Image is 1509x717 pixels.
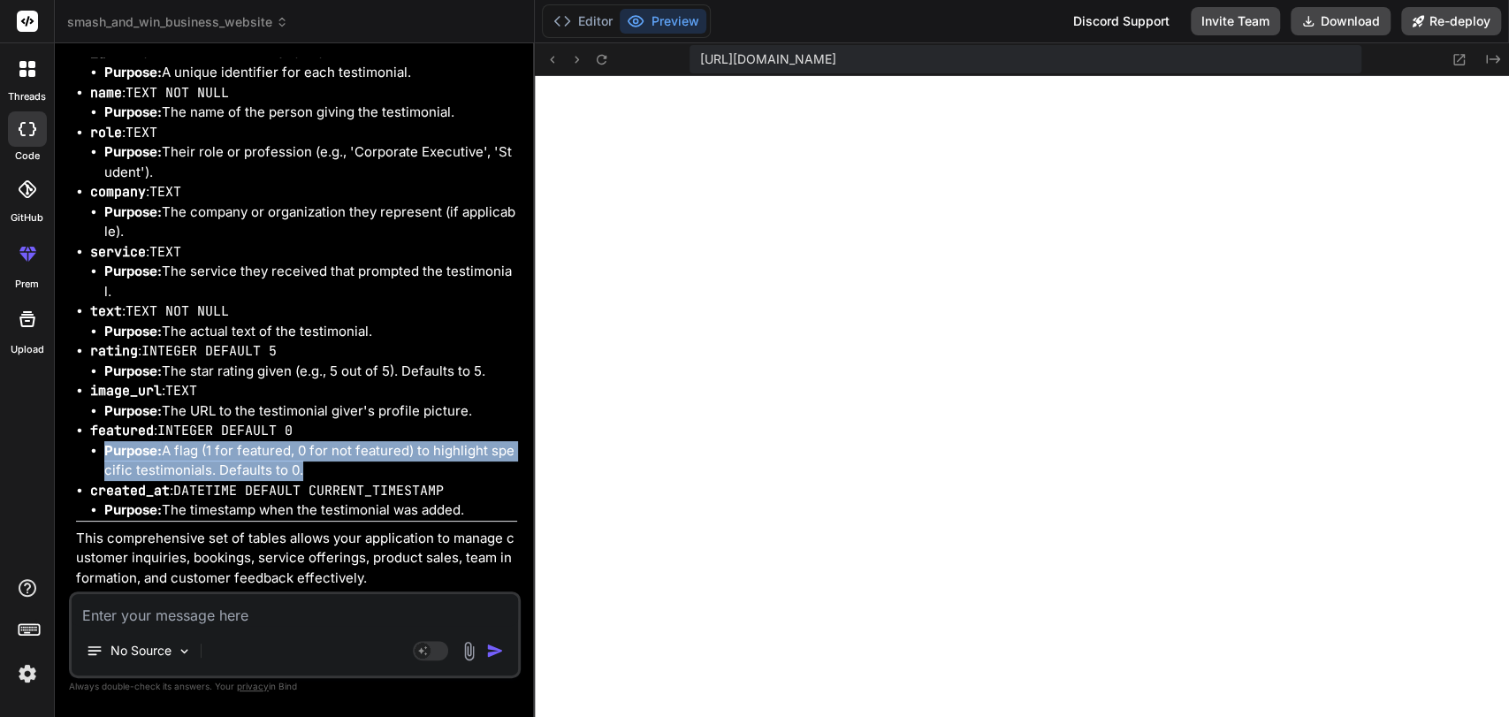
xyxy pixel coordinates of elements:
label: prem [15,277,39,292]
strong: Purpose: [104,362,162,379]
code: TEXT [149,183,181,201]
code: company [90,183,146,201]
li: : [90,43,517,83]
code: TEXT [149,243,181,261]
strong: Purpose: [104,442,162,459]
label: code [15,149,40,164]
span: smash_and_win_business_website [67,13,288,31]
code: INTEGER DEFAULT 5 [141,342,277,360]
button: Re-deploy [1401,7,1501,35]
code: rating [90,342,138,360]
li: The timestamp when the testimonial was added. [104,500,517,521]
li: A unique identifier for each testimonial. [104,63,517,83]
button: Editor [546,9,620,34]
button: Download [1291,7,1391,35]
li: The star rating given (e.g., 5 out of 5). Defaults to 5. [104,362,517,382]
li: The company or organization they represent (if applicable). [104,202,517,242]
code: id [90,44,106,62]
li: : [90,341,517,381]
strong: Purpose: [104,103,162,120]
img: settings [12,659,42,689]
code: TEXT NOT NULL [126,302,229,320]
li: : [90,421,517,481]
strong: Purpose: [104,501,162,518]
li: : [90,83,517,123]
li: : [90,123,517,183]
li: The service they received that prompted the testimonial. [104,262,517,301]
li: : [90,301,517,341]
li: The name of the person giving the testimonial. [104,103,517,123]
p: This comprehensive set of tables allows your application to manage customer inquiries, bookings, ... [76,529,517,589]
code: name [90,84,122,102]
li: A flag (1 for featured, 0 for not featured) to highlight specific testimonials. Defaults to 0. [104,441,517,481]
div: Discord Support [1063,7,1180,35]
button: Invite Team [1191,7,1280,35]
li: The actual text of the testimonial. [104,322,517,342]
code: DATETIME DEFAULT CURRENT_TIMESTAMP [173,482,444,500]
span: [URL][DOMAIN_NAME] [700,50,836,68]
code: TEXT NOT NULL [126,84,229,102]
img: attachment [459,641,479,661]
button: Preview [620,9,706,34]
li: : [90,182,517,242]
strong: Purpose: [104,263,162,279]
li: : [90,381,517,421]
img: icon [486,642,504,660]
li: The URL to the testimonial giver's profile picture. [104,401,517,422]
code: created_at [90,482,170,500]
code: featured [90,422,154,439]
label: GitHub [11,210,43,225]
span: privacy [237,681,269,691]
strong: Purpose: [104,64,162,80]
img: Pick Models [177,644,192,659]
code: INTEGER PRIMARY KEY AUTOINCREMENT [110,44,372,62]
li: Their role or profession (e.g., 'Corporate Executive', 'Student'). [104,142,517,182]
code: TEXT [126,124,157,141]
li: : [90,242,517,302]
strong: Purpose: [104,143,162,160]
p: No Source [111,642,171,660]
code: INTEGER DEFAULT 0 [157,422,293,439]
code: image_url [90,382,162,400]
code: role [90,124,122,141]
code: text [90,302,122,320]
label: threads [8,89,46,104]
label: Upload [11,342,44,357]
li: : [90,481,517,521]
strong: Purpose: [104,323,162,339]
code: service [90,243,146,261]
strong: Purpose: [104,402,162,419]
code: TEXT [165,382,197,400]
p: Always double-check its answers. Your in Bind [69,678,521,695]
strong: Purpose: [104,203,162,220]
